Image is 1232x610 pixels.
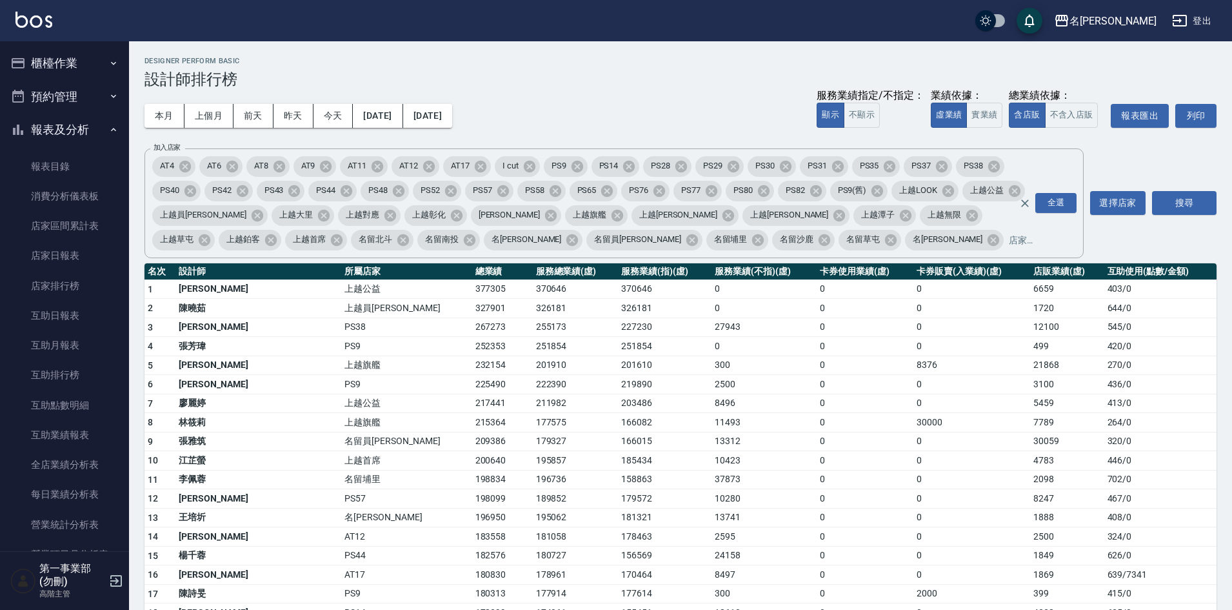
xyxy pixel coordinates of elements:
td: 217441 [472,394,533,413]
span: AT8 [246,159,276,172]
span: AT17 [443,159,477,172]
div: PS57 [465,181,513,201]
td: 377305 [472,280,533,299]
div: I cut [495,156,540,177]
td: 0 [913,337,1030,356]
span: 名留埔里 [706,233,755,246]
td: 0 [913,432,1030,451]
button: 選擇店家 [1090,191,1146,215]
span: PS82 [778,184,813,197]
button: 實業績 [966,103,1002,128]
div: PS42 [204,181,253,201]
td: 644 / 0 [1104,299,1217,318]
div: [PERSON_NAME] [471,205,561,226]
button: 本月 [144,104,184,128]
span: PS80 [726,184,760,197]
td: 251854 [533,337,618,356]
td: 8376 [913,356,1030,375]
div: PS9(舊) [830,181,888,201]
td: 158863 [618,470,711,489]
div: 上越對應 [338,205,401,226]
button: 含店販 [1009,103,1045,128]
span: 上越首席 [285,233,334,246]
div: AT9 [293,156,337,177]
div: PS43 [257,181,305,201]
td: 12100 [1030,318,1104,337]
td: [PERSON_NAME] [175,375,341,394]
td: 0 [817,413,913,432]
button: 虛業績 [931,103,967,128]
span: AT9 [293,159,323,172]
td: 8496 [711,394,817,413]
td: 30000 [913,413,1030,432]
div: PS31 [800,156,848,177]
td: 0 [913,451,1030,471]
button: save [1017,8,1042,34]
div: PS35 [852,156,900,177]
td: PS9 [341,337,472,356]
td: 420 / 0 [1104,337,1217,356]
td: [PERSON_NAME] [175,280,341,299]
span: PS35 [852,159,887,172]
div: PS82 [778,181,826,201]
span: 上越草屯 [152,233,201,246]
div: 上越公益 [962,181,1025,201]
div: PS14 [591,156,640,177]
div: AT6 [199,156,243,177]
span: AT11 [340,159,374,172]
td: 177575 [533,413,618,432]
div: PS37 [904,156,952,177]
td: 203486 [618,394,711,413]
span: 上越彰化 [404,208,453,221]
button: Open [1033,190,1079,216]
div: PS80 [726,181,774,201]
div: PS30 [748,156,796,177]
td: 179327 [533,432,618,451]
span: 上越旗艦 [565,208,614,221]
span: PS65 [570,184,604,197]
button: Clear [1016,194,1034,212]
span: 上越大里 [272,208,321,221]
td: 201910 [533,356,618,375]
div: 名[PERSON_NAME] [484,230,582,250]
span: 上越員[PERSON_NAME] [152,208,254,221]
span: PS9(舊) [830,184,875,197]
div: PS38 [956,156,1004,177]
td: 30059 [1030,432,1104,451]
span: PS52 [413,184,448,197]
td: 0 [817,280,913,299]
button: [DATE] [403,104,452,128]
th: 所屬店家 [341,263,472,280]
label: 加入店家 [154,143,181,152]
span: 名留南投 [417,233,466,246]
button: 列印 [1175,104,1217,128]
span: PS57 [465,184,500,197]
div: 名留南投 [417,230,480,250]
button: 不含入店販 [1045,103,1098,128]
a: 互助日報表 [5,301,124,330]
span: 13 [148,513,159,523]
div: 上越旗艦 [565,205,628,226]
td: 上越公益 [341,394,472,413]
th: 互助使用(點數/金額) [1104,263,1217,280]
td: PS38 [341,318,472,337]
td: 166082 [618,413,711,432]
td: 林筱莉 [175,413,341,432]
td: 0 [711,337,817,356]
span: 10 [148,455,159,465]
td: 201610 [618,356,711,375]
td: 0 [913,394,1030,413]
span: PS30 [748,159,782,172]
div: 上越LOOK [891,181,959,201]
span: 上越[PERSON_NAME] [631,208,725,221]
td: 326181 [618,299,711,318]
td: [PERSON_NAME] [175,489,341,509]
td: 446 / 0 [1104,451,1217,471]
h5: 第一事業部 (勿刪) [39,562,105,588]
td: 211982 [533,394,618,413]
td: 10423 [711,451,817,471]
span: 6 [148,379,153,389]
span: PS14 [591,159,626,172]
td: 3100 [1030,375,1104,394]
div: 總業績依據： [1009,89,1104,103]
